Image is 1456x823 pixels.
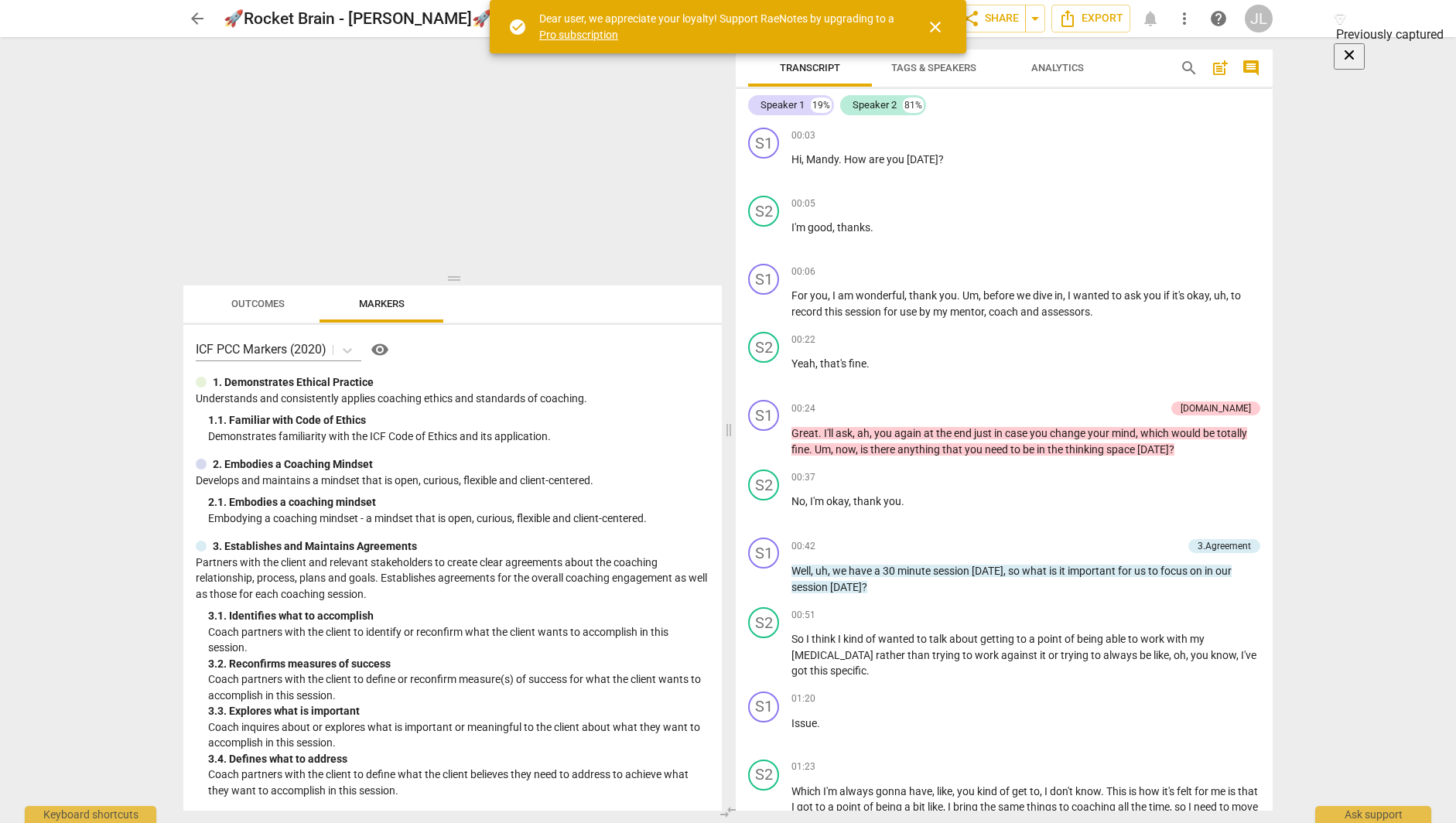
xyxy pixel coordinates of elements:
[957,785,977,797] span: you
[917,9,954,46] button: Close
[1112,427,1136,439] span: mind
[791,402,815,415] span: 00:24
[196,340,326,358] p: ICF PCC Markers (2020)
[832,565,849,577] span: we
[952,785,957,797] span: ,
[748,264,779,295] div: Change speaker
[1162,785,1177,797] span: it's
[897,565,933,577] span: minute
[843,633,866,645] span: kind
[838,289,856,302] span: am
[878,633,917,645] span: wanted
[1172,289,1187,302] span: it's
[828,289,832,302] span: ,
[1103,649,1140,661] span: always
[1236,649,1241,661] span: ,
[1118,565,1134,577] span: for
[1211,649,1236,661] span: know
[25,806,156,823] div: Keyboard shortcuts
[791,443,809,456] span: fine
[1139,785,1162,797] span: how
[806,153,839,166] span: Mandy
[917,633,929,645] span: to
[809,443,815,456] span: .
[791,649,876,661] span: [MEDICAL_DATA]
[791,265,815,278] span: 00:06
[208,751,709,767] div: 3. 4. Defines what to address
[903,97,924,113] div: 81%
[1177,56,1201,80] button: Search
[919,306,933,318] span: by
[748,692,779,722] div: Change speaker
[1040,649,1048,661] span: it
[748,607,779,638] div: Change speaker
[1022,565,1049,577] span: what
[1154,649,1169,661] span: like
[856,443,860,456] span: ,
[1177,785,1195,797] span: felt
[887,153,907,166] span: you
[849,565,874,577] span: have
[1050,785,1075,797] span: don't
[791,609,815,622] span: 00:51
[208,511,709,527] p: Embodying a coaching mindset - a mindset that is open, curious, flexible and client-centered.
[196,555,709,603] p: Partners with the client and relevant stakeholders to create clear agreements about the coaching ...
[1049,565,1059,577] span: is
[791,427,819,439] span: Great
[791,717,817,729] span: Issue
[845,306,884,318] span: session
[539,11,898,43] div: Dear user, we appreciate your loyalty! Support RaeNotes by upgrading to a
[1180,59,1198,77] span: search
[791,153,801,166] span: Hi
[1195,785,1211,797] span: for
[950,306,984,318] span: mentor
[208,671,709,703] p: Coach partners with the client to define or reconfirm measure(s) of success for what the client w...
[1077,633,1106,645] span: being
[208,624,709,656] p: Coach partners with the client to identify or reconfirm what the client wants to accomplish in th...
[1106,785,1129,797] span: This
[965,443,985,456] span: you
[188,9,207,28] span: arrow_back
[832,289,838,302] span: I
[926,18,945,36] span: close
[1137,443,1169,456] span: [DATE]
[1005,427,1030,439] span: case
[909,289,939,302] span: thank
[862,581,867,593] span: ?
[1063,289,1068,302] span: ,
[856,289,904,302] span: wonderful
[1129,785,1139,797] span: is
[929,633,949,645] span: talk
[1012,785,1030,797] span: get
[213,538,417,555] p: 3. Establishes and Maintains Agreements
[836,443,856,456] span: now
[907,649,932,661] span: than
[196,391,709,407] p: Understands and consistently applies coaching ethics and standards of coaching.
[797,801,815,813] span: got
[208,703,709,719] div: 3. 3. Explores what is important
[748,400,779,431] div: Change speaker
[361,337,392,362] a: Help
[1026,9,1044,28] span: arrow_drop_down
[748,538,779,569] div: Change speaker
[1140,649,1154,661] span: be
[808,221,832,234] span: good
[828,801,836,813] span: a
[1203,427,1217,439] span: be
[974,427,994,439] span: just
[791,221,808,234] span: I'm
[831,443,836,456] span: ,
[1065,633,1077,645] span: of
[837,221,870,234] span: thanks
[938,153,944,166] span: ?
[830,664,866,677] span: specific
[791,471,815,484] span: 00:37
[1164,289,1172,302] span: if
[213,374,374,391] p: 1. Demonstrates Ethical Practice
[1030,427,1050,439] span: you
[883,565,897,577] span: 30
[894,427,924,439] span: again
[1029,633,1037,645] span: a
[839,153,844,166] span: .
[866,357,870,370] span: .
